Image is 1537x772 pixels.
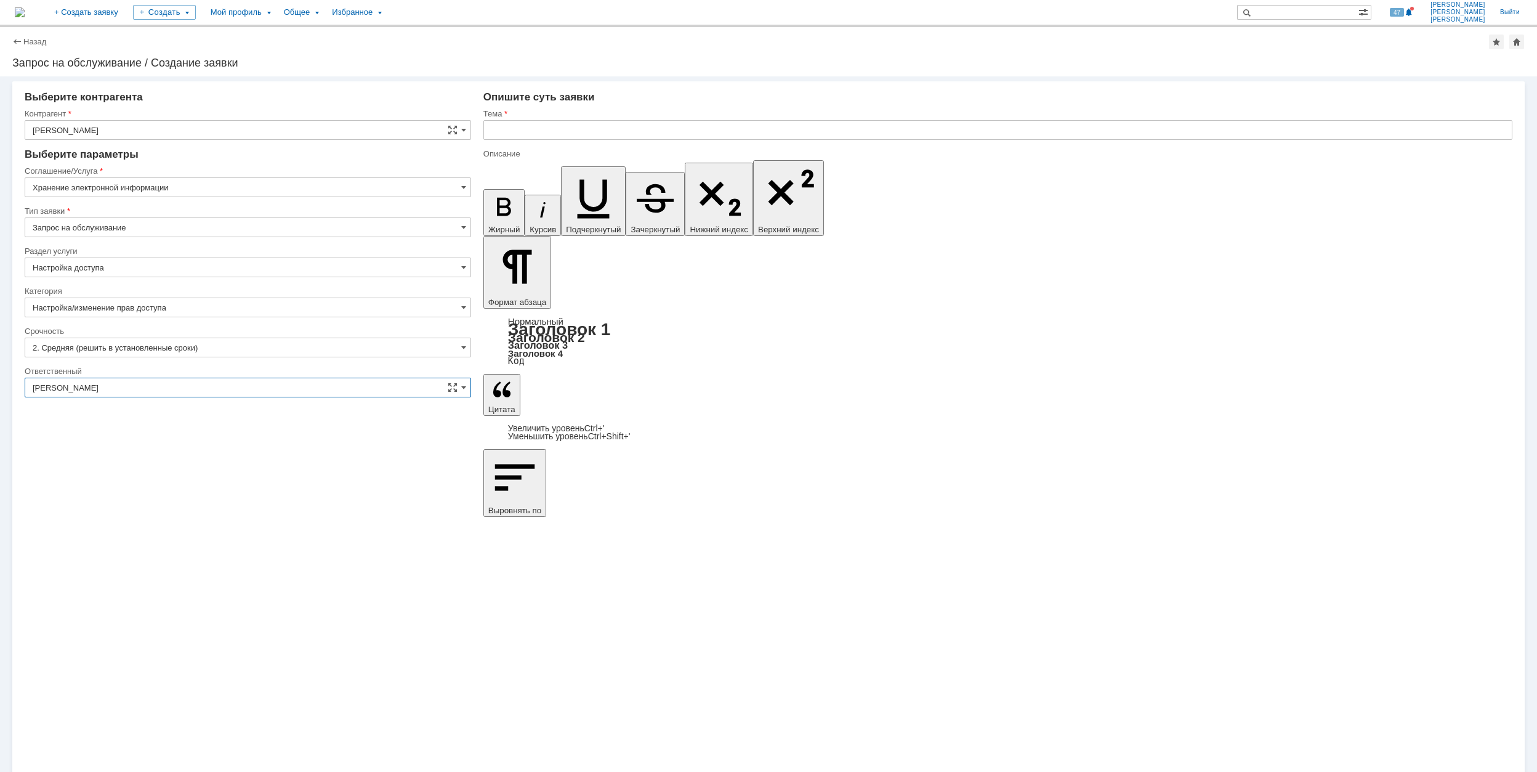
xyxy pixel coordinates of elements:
[1430,16,1485,23] span: [PERSON_NAME]
[133,5,196,20] div: Создать
[508,356,525,367] a: Код
[23,37,46,46] a: Назад
[483,236,551,309] button: Формат абзаца
[690,225,748,234] span: Нижний индекс
[25,91,143,103] span: Выберите контрагента
[25,110,469,118] div: Контрагент
[25,287,469,295] div: Категория
[1489,35,1504,49] div: Добавить в избранное
[508,330,585,344] a: Заголовок 2
[483,374,520,416] button: Цитата
[566,225,621,234] span: Подчеркнутый
[1430,9,1485,16] span: [PERSON_NAME]
[1390,8,1404,17] span: 47
[753,160,824,236] button: Верхний индекс
[685,163,753,236] button: Нижний индекс
[588,431,631,441] span: Ctrl+Shift+'
[508,320,611,339] a: Заголовок 1
[488,225,520,234] span: Жирный
[508,339,568,351] a: Заголовок 3
[508,431,631,441] a: Decrease
[584,423,605,433] span: Ctrl+'
[1358,6,1371,17] span: Расширенный поиск
[525,195,561,236] button: Курсив
[758,225,819,234] span: Верхний индекс
[483,110,1510,118] div: Тема
[508,423,605,433] a: Increase
[488,405,515,414] span: Цитата
[12,57,1525,69] div: Запрос на обслуживание / Создание заявки
[1430,1,1485,9] span: [PERSON_NAME]
[25,327,469,335] div: Срочность
[508,316,563,327] a: Нормальный
[25,207,469,215] div: Тип заявки
[483,150,1510,158] div: Описание
[25,148,139,160] span: Выберите параметры
[448,125,458,135] span: Сложная форма
[488,298,546,307] span: Формат абзаца
[631,225,680,234] span: Зачеркнутый
[483,425,1512,441] div: Цитата
[483,449,546,517] button: Выровнять по
[530,225,556,234] span: Курсив
[15,7,25,17] img: logo
[25,247,469,255] div: Раздел услуги
[15,7,25,17] a: Перейти на домашнюю страницу
[483,317,1512,365] div: Формат абзаца
[488,506,541,515] span: Выровнять по
[1509,35,1524,49] div: Сделать домашней страницей
[508,348,563,359] a: Заголовок 4
[626,172,685,236] button: Зачеркнутый
[25,167,469,175] div: Соглашение/Услуга
[448,383,458,392] span: Сложная форма
[25,367,469,375] div: Ответственный
[483,91,595,103] span: Опишите суть заявки
[561,166,626,236] button: Подчеркнутый
[483,189,525,236] button: Жирный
